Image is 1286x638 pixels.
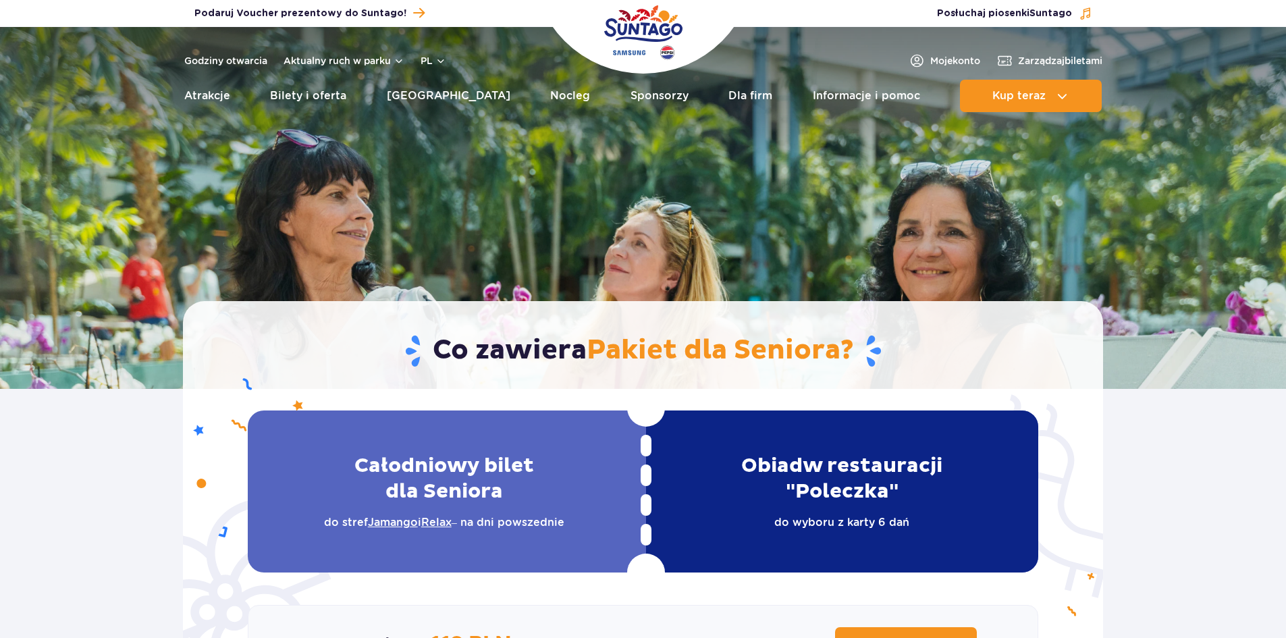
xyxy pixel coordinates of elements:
span: Moje konto [930,54,980,68]
h1: Co zawiera [211,334,1075,369]
a: Mojekonto [909,53,980,69]
button: pl [421,54,446,68]
span: Posłuchaj piosenki [937,7,1072,20]
a: Jamango [368,516,418,529]
a: Dla firm [728,80,772,112]
a: Nocleg [550,80,590,112]
a: Atrakcje [184,80,230,112]
a: Godziny otwarcia [184,54,267,68]
a: Relax [421,516,452,529]
span: Pakiet dla Seniora? [587,334,854,367]
span: Zarządzaj biletami [1018,54,1102,68]
button: Kup teraz [960,80,1102,112]
button: Aktualny ruch w parku [284,55,404,66]
a: Informacje i pomoc [813,80,920,112]
h2: Całodniowy bilet dla Seniora [264,453,624,504]
span: Kup teraz [992,90,1046,102]
a: [GEOGRAPHIC_DATA] [387,80,510,112]
span: Podaruj Voucher prezentowy do Suntago! [194,7,406,20]
p: do wyboru z karty 6 dań [662,515,1023,530]
p: do stref i – na dni powszednie [264,515,624,530]
a: Zarządzajbiletami [996,53,1102,69]
a: Bilety i oferta [270,80,346,112]
a: Sponsorzy [631,80,689,112]
a: Podaruj Voucher prezentowy do Suntago! [194,4,425,22]
span: Suntago [1029,9,1072,18]
button: Posłuchaj piosenkiSuntago [937,7,1092,20]
h2: Obiad w restauracji "Poleczka" [662,453,1023,504]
